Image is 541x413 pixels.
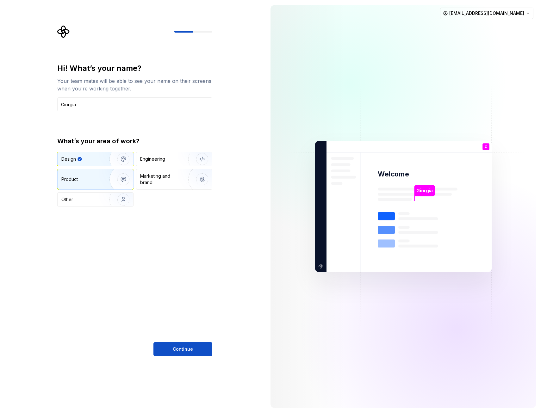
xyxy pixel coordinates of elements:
input: Han Solo [57,97,212,111]
span: [EMAIL_ADDRESS][DOMAIN_NAME] [449,10,524,16]
p: G [484,145,487,149]
p: Welcome [378,170,409,179]
div: Other [61,196,73,203]
button: Continue [153,342,212,356]
div: Engineering [140,156,165,162]
div: Hi! What’s your name? [57,63,212,73]
svg: Supernova Logo [57,25,70,38]
div: Marketing and brand [140,173,183,186]
button: [EMAIL_ADDRESS][DOMAIN_NAME] [440,8,533,19]
span: Continue [173,346,193,352]
div: Your team mates will be able to see your name on their screens when you’re working together. [57,77,212,92]
p: Giorgia [416,187,432,194]
div: What’s your area of work? [57,137,212,145]
div: Design [61,156,76,162]
div: Product [61,176,78,182]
